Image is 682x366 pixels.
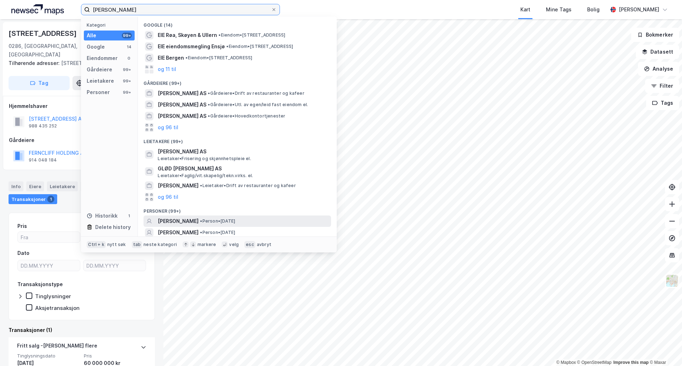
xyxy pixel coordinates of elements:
[17,280,63,289] div: Transaksjonstype
[122,89,132,95] div: 99+
[636,45,679,59] button: Datasett
[200,218,202,224] span: •
[87,77,114,85] div: Leietakere
[158,193,178,201] button: og 96 til
[158,54,184,62] span: EIE Bergen
[11,4,64,15] img: logo.a4113a55bc3d86da70a041830d287a7e.svg
[185,55,188,60] span: •
[587,5,600,14] div: Bolig
[9,326,155,334] div: Transaksjoner (1)
[218,32,221,38] span: •
[95,223,131,231] div: Delete history
[126,44,132,50] div: 14
[619,5,659,14] div: [PERSON_NAME]
[87,54,118,62] div: Eiendommer
[17,342,97,353] div: Fritt salg - [PERSON_NAME] flere
[208,102,308,108] span: Gårdeiere • Utl. av egen/leid fast eiendom el.
[9,59,149,67] div: [STREET_ADDRESS]
[9,42,101,59] div: 0286, [GEOGRAPHIC_DATA], [GEOGRAPHIC_DATA]
[158,228,199,237] span: [PERSON_NAME]
[17,222,27,230] div: Pris
[546,5,572,14] div: Mine Tags
[556,360,576,365] a: Mapbox
[122,78,132,84] div: 99+
[83,260,146,271] input: DD.MM.YYYY
[132,241,142,248] div: tab
[631,28,679,42] button: Bokmerker
[26,181,44,191] div: Eiere
[158,42,225,51] span: EIE eiendomsmegling Ensjø
[208,91,304,96] span: Gårdeiere • Drift av restauranter og kafeer
[208,91,210,96] span: •
[218,32,285,38] span: Eiendom • [STREET_ADDRESS]
[35,293,71,300] div: Tinglysninger
[90,4,271,15] input: Søk på adresse, matrikkel, gårdeiere, leietakere eller personer
[226,44,293,49] span: Eiendom • [STREET_ADDRESS]
[226,44,228,49] span: •
[84,353,146,359] span: Pris
[229,242,239,247] div: velg
[158,100,206,109] span: [PERSON_NAME] AS
[200,218,235,224] span: Person • [DATE]
[9,181,23,191] div: Info
[35,305,80,311] div: Aksjetransaksjon
[9,28,78,39] div: [STREET_ADDRESS]
[257,242,271,247] div: avbryt
[158,65,176,73] button: og 11 til
[208,102,210,107] span: •
[197,242,216,247] div: markere
[577,360,612,365] a: OpenStreetMap
[17,249,29,257] div: Dato
[158,147,328,156] span: [PERSON_NAME] AS
[158,123,178,132] button: og 96 til
[158,181,199,190] span: [PERSON_NAME]
[126,55,132,61] div: 0
[47,196,54,203] div: 1
[158,173,253,179] span: Leietaker • Faglig/vit.skapelig/tekn.virks. el.
[87,241,106,248] div: Ctrl + k
[138,17,337,29] div: Google (14)
[87,31,96,40] div: Alle
[9,102,155,110] div: Hjemmelshaver
[87,65,112,74] div: Gårdeiere
[144,242,177,247] div: neste kategori
[122,67,132,72] div: 99+
[138,133,337,146] div: Leietakere (99+)
[138,203,337,215] div: Personer (99+)
[138,75,337,88] div: Gårdeiere (99+)
[87,22,135,28] div: Kategori
[200,230,235,235] span: Person • [DATE]
[29,123,57,129] div: 988 435 252
[107,242,126,247] div: nytt søk
[208,113,210,119] span: •
[81,181,107,191] div: Datasett
[185,55,252,61] span: Eiendom • [STREET_ADDRESS]
[18,260,80,271] input: DD.MM.YYYY
[638,62,679,76] button: Analyse
[126,213,132,219] div: 1
[87,43,105,51] div: Google
[158,217,199,225] span: [PERSON_NAME]
[200,183,202,188] span: •
[645,79,679,93] button: Filter
[613,360,649,365] a: Improve this map
[646,332,682,366] div: Kontrollprogram for chat
[520,5,530,14] div: Kart
[122,33,132,38] div: 99+
[9,194,57,204] div: Transaksjoner
[9,60,61,66] span: Tilhørende adresser:
[158,89,206,98] span: [PERSON_NAME] AS
[665,274,679,288] img: Z
[87,212,118,220] div: Historikk
[208,113,285,119] span: Gårdeiere • Hovedkontortjenester
[646,332,682,366] iframe: Chat Widget
[200,230,202,235] span: •
[244,241,255,248] div: esc
[47,181,78,191] div: Leietakere
[646,96,679,110] button: Tags
[200,183,296,189] span: Leietaker • Drift av restauranter og kafeer
[158,112,206,120] span: [PERSON_NAME] AS
[9,76,70,90] button: Tag
[17,353,80,359] span: Tinglysningsdato
[158,156,251,162] span: Leietaker • Frisering og skjønnhetspleie el.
